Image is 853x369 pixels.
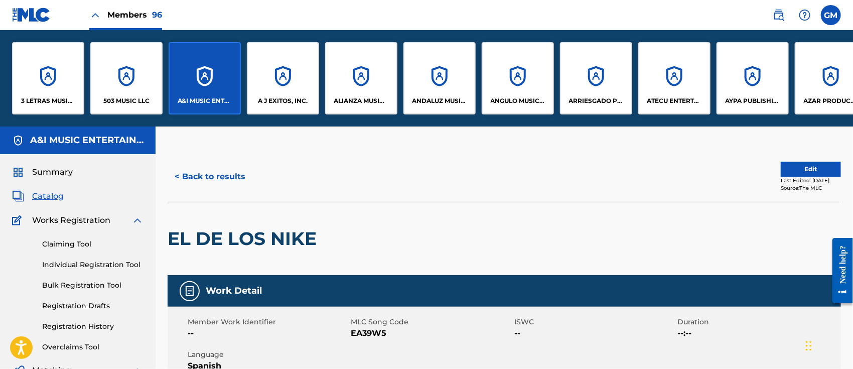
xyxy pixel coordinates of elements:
[206,285,262,297] h5: Work Detail
[42,239,144,250] a: Claiming Tool
[89,9,101,21] img: Close
[90,42,163,114] a: Accounts503 MUSIC LLC
[514,327,675,339] span: --
[32,190,64,202] span: Catalog
[482,42,554,114] a: AccountsANGULO MUSICA, LLC
[773,9,785,21] img: search
[42,301,144,311] a: Registration Drafts
[412,96,467,105] p: ANDALUZ MUSIC PUBLISHING LLC
[560,42,632,114] a: AccountsARRIESGADO PUBLISHING INC
[514,317,675,327] span: ISWC
[188,349,349,360] span: Language
[42,321,144,332] a: Registration History
[103,96,150,105] p: 503 MUSIC LLC
[12,214,25,226] img: Works Registration
[42,260,144,270] a: Individual Registration Tool
[32,166,73,178] span: Summary
[799,9,811,21] img: help
[188,317,349,327] span: Member Work Identifier
[178,96,232,105] p: A&I MUSIC ENTERTAINMENT, INC
[821,5,841,25] div: User Menu
[168,164,252,189] button: < Back to results
[334,96,389,105] p: ALIANZA MUSIC PUBLISHING, INC
[30,135,144,146] h5: A&I MUSIC ENTERTAINMENT, INC
[169,42,241,114] a: AccountsA&I MUSIC ENTERTAINMENT, INC
[491,96,545,105] p: ANGULO MUSICA, LLC
[806,331,812,361] div: Drag
[107,9,162,21] span: Members
[42,280,144,291] a: Bulk Registration Tool
[351,317,512,327] span: MLC Song Code
[42,342,144,352] a: Overclaims Tool
[188,327,349,339] span: --
[351,327,512,339] span: EA39W5
[825,230,853,311] iframe: Resource Center
[12,42,84,114] a: Accounts3 LETRAS MUSIC LLC
[168,227,322,250] h2: EL DE LOS NIKE
[12,135,24,147] img: Accounts
[12,166,73,178] a: SummarySummary
[184,285,196,297] img: Work Detail
[247,42,319,114] a: AccountsA J EXITOS, INC.
[325,42,397,114] a: AccountsALIANZA MUSIC PUBLISHING, INC
[152,10,162,20] span: 96
[12,8,51,22] img: MLC Logo
[569,96,624,105] p: ARRIESGADO PUBLISHING INC
[628,16,853,369] iframe: Chat Widget
[131,214,144,226] img: expand
[403,42,476,114] a: AccountsANDALUZ MUSIC PUBLISHING LLC
[12,166,24,178] img: Summary
[795,5,815,25] div: Help
[12,190,64,202] a: CatalogCatalog
[769,5,789,25] a: Public Search
[258,96,308,105] p: A J EXITOS, INC.
[12,190,24,202] img: Catalog
[32,214,110,226] span: Works Registration
[21,96,76,105] p: 3 LETRAS MUSIC LLC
